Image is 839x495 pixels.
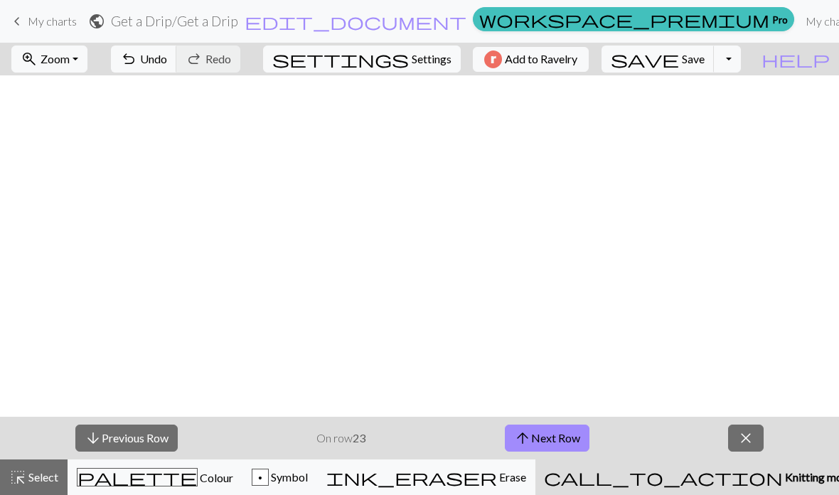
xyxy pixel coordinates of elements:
span: edit_document [245,11,466,31]
span: public [88,11,105,31]
img: Ravelry [484,50,502,68]
span: Colour [198,471,233,484]
button: Colour [68,459,242,495]
button: Erase [317,459,535,495]
button: Zoom [11,46,87,73]
span: save [611,49,679,69]
button: Save [602,46,715,73]
button: SettingsSettings [263,46,461,73]
span: Settings [412,50,451,68]
span: settings [272,49,409,69]
span: Zoom [41,52,70,65]
span: Select [26,470,58,484]
span: Save [682,52,705,65]
span: arrow_downward [85,428,102,448]
i: Settings [272,50,409,68]
a: My charts [9,9,77,33]
span: Add to Ravelry [505,50,577,68]
span: zoom_in [21,49,38,69]
span: keyboard_arrow_left [9,11,26,31]
button: Previous Row [75,425,178,452]
span: Symbol [269,470,308,484]
button: Add to Ravelry [473,47,589,72]
span: arrow_upward [514,428,531,448]
span: workspace_premium [479,9,769,29]
span: My charts [28,14,77,28]
a: Pro [473,7,794,31]
span: help [761,49,830,69]
h2: Get a Drip / Get a Drip [111,13,238,29]
span: close [737,428,754,448]
button: Undo [111,46,177,73]
span: highlight_alt [9,467,26,487]
span: Undo [140,52,167,65]
button: p Symbol [242,459,317,495]
span: undo [120,49,137,69]
p: On row [316,430,365,447]
strong: 23 [353,431,365,445]
div: p [252,469,268,486]
span: Erase [497,470,526,484]
span: call_to_action [544,467,783,487]
button: Next Row [505,425,589,452]
span: ink_eraser [326,467,497,487]
span: palette [78,467,197,487]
